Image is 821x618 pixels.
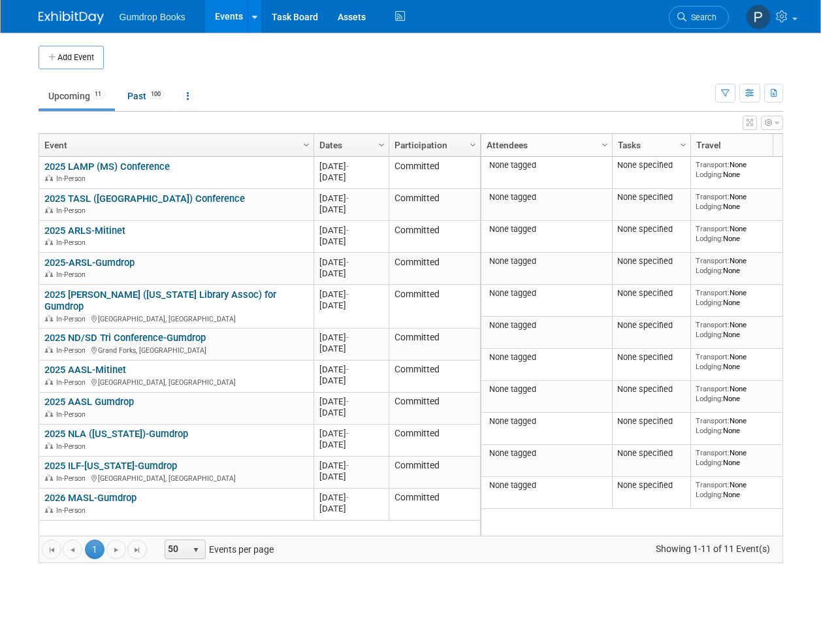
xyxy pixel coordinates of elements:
span: In-Person [56,410,89,419]
td: Committed [389,253,480,285]
div: None tagged [486,352,607,363]
span: - [346,461,349,470]
span: select [191,545,201,555]
a: 2025 LAMP (MS) Conference [44,161,170,172]
span: - [346,333,349,342]
div: [DATE] [319,193,383,204]
a: 2026 MASL-Gumdrop [44,492,137,504]
div: [DATE] [319,396,383,407]
div: Grand Forks, [GEOGRAPHIC_DATA] [44,344,308,355]
div: [DATE] [319,439,383,450]
div: None tagged [486,448,607,459]
div: None None [696,448,790,467]
span: In-Person [56,346,89,355]
span: Gumdrop Books [120,12,185,22]
span: Transport: [696,256,730,265]
td: Committed [389,285,480,329]
div: None None [696,480,790,499]
div: None None [696,352,790,371]
div: [DATE] [319,289,383,300]
span: Column Settings [301,140,312,150]
div: None None [696,256,790,275]
div: None None [696,384,790,403]
span: - [346,493,349,502]
div: None specified [617,192,685,203]
span: Lodging: [696,202,723,211]
img: In-Person Event [45,270,53,277]
span: Transport: [696,160,730,169]
span: 50 [165,540,187,559]
span: Transport: [696,448,730,457]
span: In-Person [56,270,89,279]
span: In-Person [56,506,89,515]
img: In-Person Event [45,506,53,513]
span: Go to the next page [111,545,121,555]
span: Lodging: [696,394,723,403]
div: None tagged [486,480,607,491]
span: Lodging: [696,234,723,243]
a: 2025 [PERSON_NAME] ([US_STATE] Library Assoc) for Gumdrop [44,289,276,313]
div: [GEOGRAPHIC_DATA], [GEOGRAPHIC_DATA] [44,376,308,387]
a: Go to the previous page [63,540,82,559]
span: Column Settings [468,140,478,150]
div: [DATE] [319,503,383,514]
a: Go to the last page [127,540,147,559]
img: Pam Fitzgerald [746,5,771,29]
img: In-Person Event [45,238,53,245]
td: Committed [389,425,480,457]
div: None specified [617,224,685,235]
span: - [346,193,349,203]
img: ExhibitDay [39,11,104,24]
a: 2025 ARLS-Mitinet [44,225,125,236]
div: None None [696,416,790,435]
button: Add Event [39,46,104,69]
a: 2025-ARSL-Gumdrop [44,257,135,268]
a: Event [44,134,305,156]
span: In-Person [56,442,89,451]
a: Go to the next page [106,540,126,559]
div: None tagged [486,224,607,235]
span: Go to the previous page [67,545,78,555]
a: Attendees [487,134,604,156]
span: Lodging: [696,426,723,435]
div: [GEOGRAPHIC_DATA], [GEOGRAPHIC_DATA] [44,313,308,324]
div: None specified [617,448,685,459]
td: Committed [389,157,480,189]
a: Column Settings [374,134,389,154]
div: None None [696,192,790,211]
span: Lodging: [696,266,723,275]
img: In-Person Event [45,378,53,385]
span: - [346,225,349,235]
span: 1 [85,540,105,559]
div: None specified [617,160,685,171]
img: In-Person Event [45,474,53,481]
div: None specified [617,384,685,395]
span: Transport: [696,416,730,425]
a: Column Settings [598,134,612,154]
a: Search [669,6,729,29]
span: Transport: [696,384,730,393]
div: [DATE] [319,375,383,386]
div: None None [696,320,790,339]
div: [DATE] [319,460,383,471]
img: In-Person Event [45,442,53,449]
div: [DATE] [319,257,383,268]
span: Transport: [696,480,730,489]
td: Committed [389,189,480,221]
img: In-Person Event [45,206,53,213]
div: None specified [617,352,685,363]
span: Events per page [148,540,287,559]
div: None specified [617,320,685,331]
td: Committed [389,457,480,489]
a: Go to the first page [42,540,61,559]
div: [GEOGRAPHIC_DATA], [GEOGRAPHIC_DATA] [44,472,308,483]
span: Column Settings [678,140,688,150]
a: 2025 TASL ([GEOGRAPHIC_DATA]) Conference [44,193,245,204]
a: 2025 AASL Gumdrop [44,396,134,408]
div: None None [696,288,790,307]
div: None specified [617,480,685,491]
div: [DATE] [319,471,383,482]
span: Lodging: [696,362,723,371]
div: [DATE] [319,236,383,247]
div: None tagged [486,256,607,267]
